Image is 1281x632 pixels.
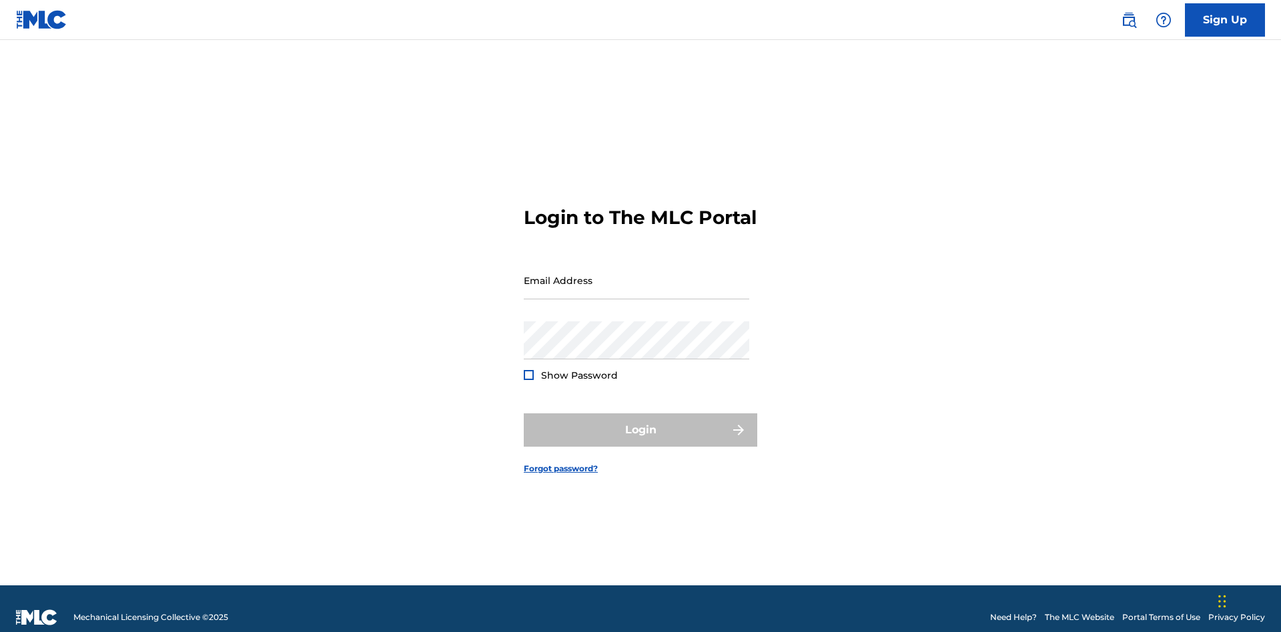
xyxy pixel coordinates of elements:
[524,206,757,229] h3: Login to The MLC Portal
[1208,611,1265,623] a: Privacy Policy
[524,463,598,475] a: Forgot password?
[1156,12,1172,28] img: help
[1121,12,1137,28] img: search
[1218,581,1226,621] div: Drag
[16,10,67,29] img: MLC Logo
[541,369,618,381] span: Show Password
[990,611,1037,623] a: Need Help?
[1185,3,1265,37] a: Sign Up
[73,611,228,623] span: Mechanical Licensing Collective © 2025
[1045,611,1114,623] a: The MLC Website
[1116,7,1142,33] a: Public Search
[1122,611,1200,623] a: Portal Terms of Use
[1150,7,1177,33] div: Help
[1214,568,1281,632] iframe: Chat Widget
[16,609,57,625] img: logo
